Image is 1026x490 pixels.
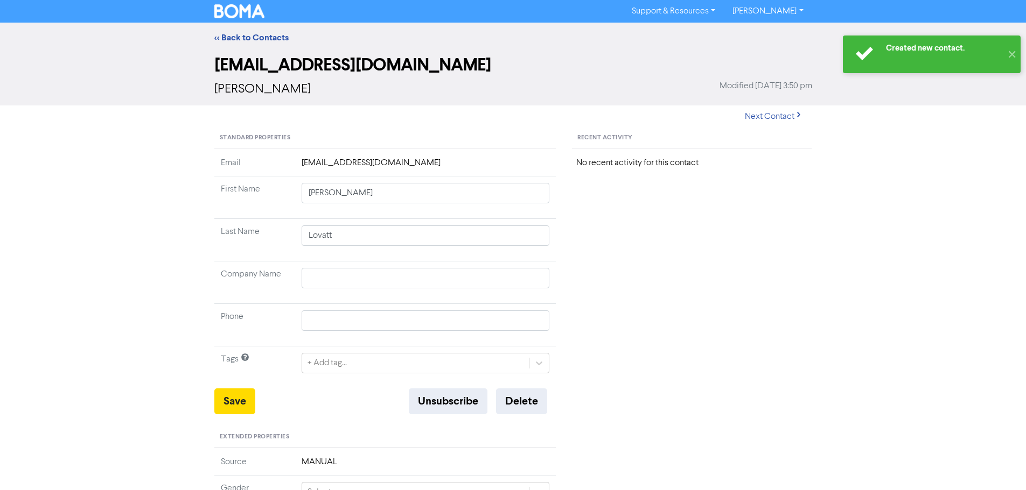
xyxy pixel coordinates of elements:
[214,32,289,43] a: << Back to Contacts
[295,157,556,176] td: [EMAIL_ADDRESS][DOMAIN_NAME]
[214,55,812,75] h2: [EMAIL_ADDRESS][DOMAIN_NAME]
[214,346,295,389] td: Tags
[724,3,812,20] a: [PERSON_NAME]
[886,42,1002,54] div: Created new contact.
[214,456,295,475] td: Source
[214,128,556,148] div: Standard Properties
[295,456,556,475] td: MANUAL
[214,157,295,176] td: Email
[496,388,547,414] button: Delete
[308,357,347,370] div: + Add tag...
[409,388,487,414] button: Unsubscribe
[214,83,311,96] span: [PERSON_NAME]
[972,438,1026,490] iframe: Chat Widget
[214,4,265,18] img: BOMA Logo
[736,105,812,128] button: Next Contact
[623,3,724,20] a: Support & Resources
[214,427,556,448] div: Extended Properties
[214,388,255,414] button: Save
[572,128,812,148] div: Recent Activity
[214,176,295,219] td: First Name
[576,157,807,169] div: No recent activity for this contact
[214,304,295,346] td: Phone
[214,261,295,304] td: Company Name
[214,219,295,261] td: Last Name
[720,80,812,93] span: Modified [DATE] 3:50 pm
